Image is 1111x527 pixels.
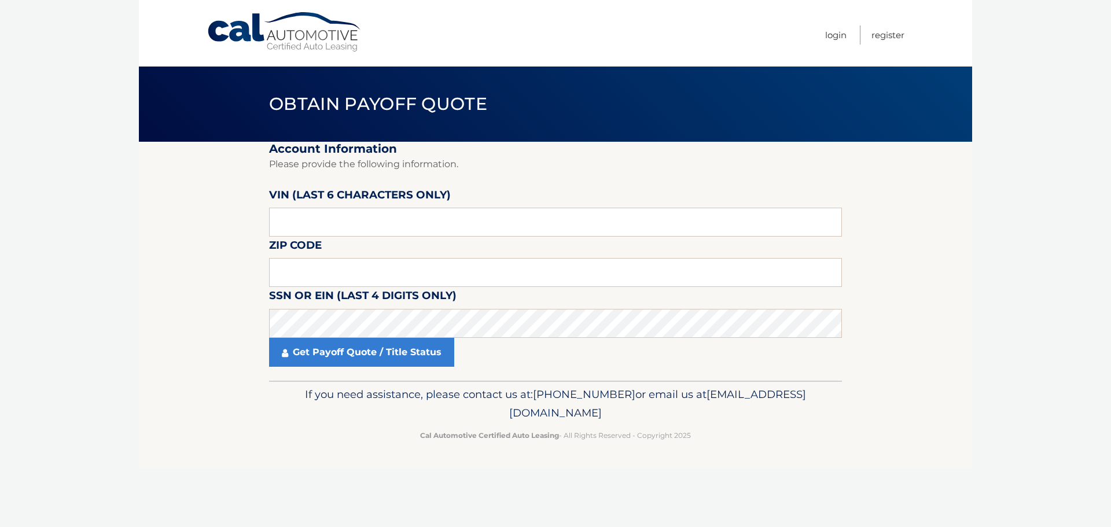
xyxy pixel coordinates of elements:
a: Cal Automotive [207,12,363,53]
h2: Account Information [269,142,842,156]
span: [PHONE_NUMBER] [533,388,635,401]
p: Please provide the following information. [269,156,842,172]
p: If you need assistance, please contact us at: or email us at [277,385,834,422]
p: - All Rights Reserved - Copyright 2025 [277,429,834,441]
span: Obtain Payoff Quote [269,93,487,115]
a: Login [825,25,847,45]
strong: Cal Automotive Certified Auto Leasing [420,431,559,440]
label: Zip Code [269,237,322,258]
a: Get Payoff Quote / Title Status [269,338,454,367]
a: Register [871,25,904,45]
label: SSN or EIN (last 4 digits only) [269,287,457,308]
label: VIN (last 6 characters only) [269,186,451,208]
